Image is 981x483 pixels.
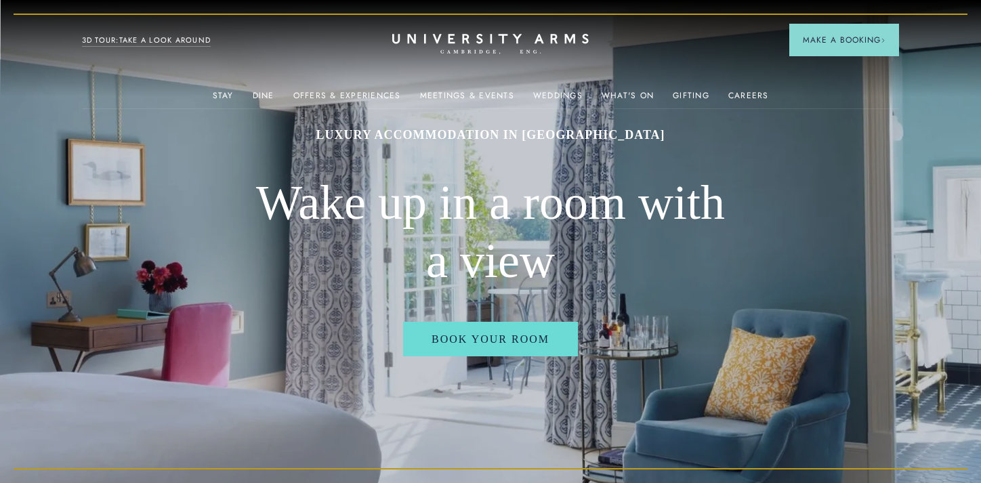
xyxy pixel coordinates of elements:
[392,34,589,55] a: Home
[253,91,274,108] a: Dine
[420,91,514,108] a: Meetings & Events
[602,91,654,108] a: What's On
[293,91,401,108] a: Offers & Experiences
[673,91,709,108] a: Gifting
[245,127,736,143] h1: Luxury Accommodation in [GEOGRAPHIC_DATA]
[803,34,885,46] span: Make a Booking
[789,24,899,56] button: Make a BookingArrow icon
[245,174,736,290] h2: Wake up in a room with a view
[533,91,583,108] a: Weddings
[82,35,211,47] a: 3D TOUR:TAKE A LOOK AROUND
[881,38,885,43] img: Arrow icon
[213,91,234,108] a: Stay
[403,322,578,357] a: Book Your Room
[728,91,769,108] a: Careers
